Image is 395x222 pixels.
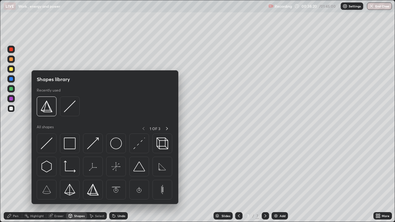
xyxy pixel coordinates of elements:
p: All shapes [37,125,54,132]
img: svg+xml;charset=utf-8,%3Csvg%20xmlns%3D%22http%3A%2F%2Fwww.w3.org%2F2000%2Fsvg%22%20width%3D%2230... [41,138,52,149]
img: svg+xml;charset=utf-8,%3Csvg%20xmlns%3D%22http%3A%2F%2Fwww.w3.org%2F2000%2Fsvg%22%20width%3D%2265... [156,184,168,195]
div: Undo [118,214,125,217]
img: svg+xml;charset=utf-8,%3Csvg%20xmlns%3D%22http%3A%2F%2Fwww.w3.org%2F2000%2Fsvg%22%20width%3D%2234... [64,184,76,195]
img: svg+xml;charset=utf-8,%3Csvg%20xmlns%3D%22http%3A%2F%2Fwww.w3.org%2F2000%2Fsvg%22%20width%3D%2265... [110,161,122,172]
p: Recently used [37,88,60,93]
button: End Class [367,2,392,10]
h5: Shapes library [37,76,70,83]
p: 1 OF 3 [150,126,160,131]
img: svg+xml;charset=utf-8,%3Csvg%20xmlns%3D%22http%3A%2F%2Fwww.w3.org%2F2000%2Fsvg%22%20width%3D%2234... [41,101,52,112]
div: More [382,214,389,217]
img: end-class-cross [369,4,374,9]
img: svg+xml;charset=utf-8,%3Csvg%20xmlns%3D%22http%3A%2F%2Fwww.w3.org%2F2000%2Fsvg%22%20width%3D%2265... [87,161,99,172]
div: 7 [256,213,259,219]
div: 7 [245,214,251,218]
img: svg+xml;charset=utf-8,%3Csvg%20xmlns%3D%22http%3A%2F%2Fwww.w3.org%2F2000%2Fsvg%22%20width%3D%2265... [133,184,145,195]
img: svg+xml;charset=utf-8,%3Csvg%20xmlns%3D%22http%3A%2F%2Fwww.w3.org%2F2000%2Fsvg%22%20width%3D%2234... [64,138,76,149]
img: svg+xml;charset=utf-8,%3Csvg%20xmlns%3D%22http%3A%2F%2Fwww.w3.org%2F2000%2Fsvg%22%20width%3D%2238... [133,161,145,172]
div: Eraser [54,214,64,217]
img: svg+xml;charset=utf-8,%3Csvg%20xmlns%3D%22http%3A%2F%2Fwww.w3.org%2F2000%2Fsvg%22%20width%3D%2235... [156,138,168,149]
img: class-settings-icons [343,4,347,9]
p: LIVE [6,4,14,9]
p: Settings [349,5,361,8]
img: svg+xml;charset=utf-8,%3Csvg%20xmlns%3D%22http%3A%2F%2Fwww.w3.org%2F2000%2Fsvg%22%20width%3D%2230... [41,161,52,172]
div: / [252,214,254,218]
img: svg+xml;charset=utf-8,%3Csvg%20xmlns%3D%22http%3A%2F%2Fwww.w3.org%2F2000%2Fsvg%22%20width%3D%2230... [64,101,76,112]
div: Shapes [74,214,85,217]
img: svg+xml;charset=utf-8,%3Csvg%20xmlns%3D%22http%3A%2F%2Fwww.w3.org%2F2000%2Fsvg%22%20width%3D%2236... [110,138,122,149]
img: svg+xml;charset=utf-8,%3Csvg%20xmlns%3D%22http%3A%2F%2Fwww.w3.org%2F2000%2Fsvg%22%20width%3D%2233... [64,161,76,172]
img: add-slide-button [273,213,278,218]
div: Slides [222,214,230,217]
img: svg+xml;charset=utf-8,%3Csvg%20xmlns%3D%22http%3A%2F%2Fwww.w3.org%2F2000%2Fsvg%22%20width%3D%2265... [156,161,168,172]
img: svg+xml;charset=utf-8,%3Csvg%20xmlns%3D%22http%3A%2F%2Fwww.w3.org%2F2000%2Fsvg%22%20width%3D%2234... [87,184,99,195]
div: Highlight [30,214,44,217]
img: svg+xml;charset=utf-8,%3Csvg%20xmlns%3D%22http%3A%2F%2Fwww.w3.org%2F2000%2Fsvg%22%20width%3D%2230... [87,138,99,149]
div: Pen [13,214,19,217]
img: svg+xml;charset=utf-8,%3Csvg%20xmlns%3D%22http%3A%2F%2Fwww.w3.org%2F2000%2Fsvg%22%20width%3D%2230... [133,138,145,149]
img: recording.375f2c34.svg [268,4,273,9]
p: Work , energy and power [18,4,60,9]
div: Add [280,214,285,217]
img: svg+xml;charset=utf-8,%3Csvg%20xmlns%3D%22http%3A%2F%2Fwww.w3.org%2F2000%2Fsvg%22%20width%3D%2265... [41,184,52,195]
p: Recording [275,4,292,9]
img: svg+xml;charset=utf-8,%3Csvg%20xmlns%3D%22http%3A%2F%2Fwww.w3.org%2F2000%2Fsvg%22%20width%3D%2265... [110,184,122,195]
div: Select [95,214,104,217]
